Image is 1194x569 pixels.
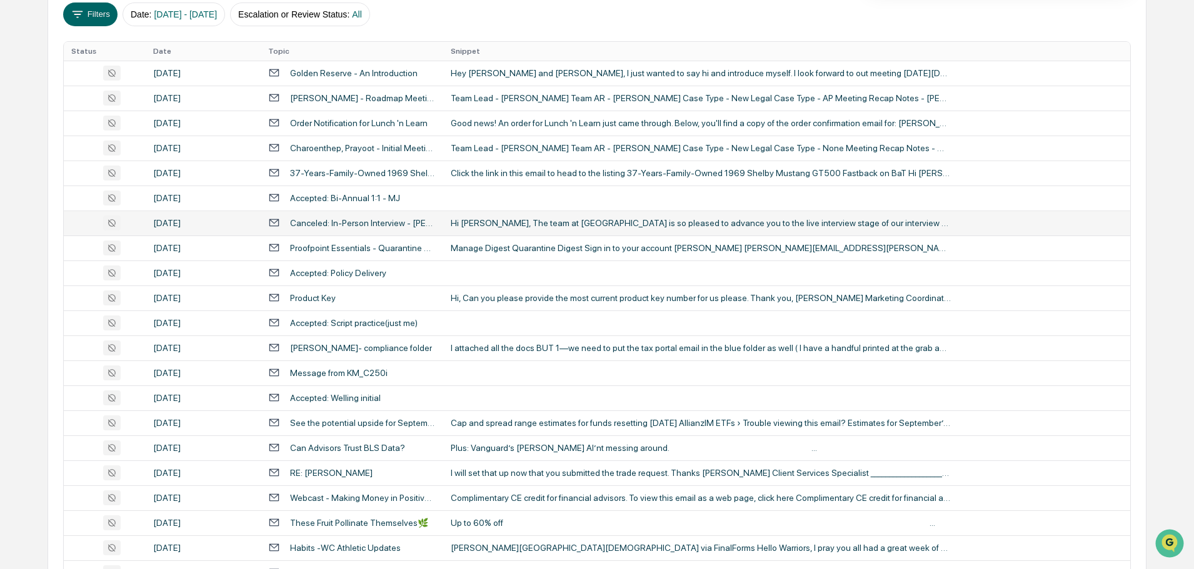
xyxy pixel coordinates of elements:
[8,152,86,175] a: 🖐️Preclearance
[33,57,206,70] input: Clear
[153,518,253,528] div: [DATE]
[290,418,436,428] div: See the potential upside for September’s resetting ETFs
[153,468,253,478] div: [DATE]
[451,93,951,103] div: Team Lead - [PERSON_NAME] Team AR - [PERSON_NAME] Case Type - New Legal Case Type - AP Meeting Re...
[13,26,228,46] p: How can we help?
[290,168,436,178] div: 37-Years-Family-Owned 1969 Shelby Mustang GT500 Fastback now live on BaT
[146,42,261,61] th: Date
[290,293,336,303] div: Product Key
[290,93,436,103] div: [PERSON_NAME] - Roadmap Meeting (Full) - [DATE]
[86,152,160,175] a: 🗄️Attestations
[290,268,386,278] div: Accepted: Policy Delivery
[451,168,951,178] div: Click the link in this email to head to the listing 37-Years-Family-Owned 1969 Shelby Mustang GT5...
[153,368,253,378] div: [DATE]
[290,468,373,478] div: RE: [PERSON_NAME]
[13,182,23,192] div: 🔎
[103,157,155,170] span: Attestations
[153,318,253,328] div: [DATE]
[290,193,400,203] div: Accepted: Bi-Annual 1:1 - MJ
[13,96,35,118] img: 1746055101610-c473b297-6a78-478c-a979-82029cc54cd1
[153,143,253,153] div: [DATE]
[64,42,145,61] th: Status
[153,168,253,178] div: [DATE]
[13,159,23,169] div: 🖐️
[451,443,951,453] div: Plus: Vanguard’s [PERSON_NAME] AI’nt messing around. ‌ ‌ ‌ ‌ ‌ ‌ ‌ ‌ ‌ ‌ ‌ ‌ ‌ ‌ ‌ ‌ ‌ ‌ ‌ ‌ ‌ ‌ ...
[261,42,443,61] th: Topic
[443,42,1130,61] th: Snippet
[153,68,253,78] div: [DATE]
[1154,528,1188,562] iframe: Open customer support
[43,108,158,118] div: We're available if you need us!
[290,118,428,128] div: Order Notification for Lunch 'n Learn
[43,96,205,108] div: Start new chat
[451,543,951,553] div: [PERSON_NAME][GEOGRAPHIC_DATA][DEMOGRAPHIC_DATA] via FinalForms Hello Warriors, I pray you all ha...
[153,418,253,428] div: [DATE]
[153,443,253,453] div: [DATE]
[153,243,253,253] div: [DATE]
[124,212,151,221] span: Pylon
[451,518,951,528] div: Up to 60% off ͏ ͏ ͏ ͏ ͏ ͏ ͏ ͏ ͏ ͏ ͏ ͏ ͏ ͏ ͏ ͏ ͏ ͏ ͏ ͏ ͏ ͏ ͏ ͏ ͏ ͏ ͏ ͏ ͏ ͏ ͏ ͏ ͏ ͏ ͏ ͏ ͏ ͏ ͏ ͏ ͏ ͏...
[153,218,253,228] div: [DATE]
[290,393,381,403] div: Accepted: Welling initial
[451,493,951,503] div: Complimentary CE credit for financial advisors. To view this email as a web page, click here Comp...
[154,9,217,19] span: [DATE] - [DATE]
[451,468,951,478] div: I will set that up now that you submitted the trade request. Thanks [PERSON_NAME] Client Services...
[230,2,370,26] button: Escalation or Review Status:All
[153,343,253,353] div: [DATE]
[153,293,253,303] div: [DATE]
[451,343,951,353] div: I attached all the docs BUT 1—we need to put the tax portal email in the blue folder as well ( I ...
[451,68,951,78] div: Hey [PERSON_NAME] and [PERSON_NAME], I just wanted to say hi and introduce myself. I look forward...
[91,159,101,169] div: 🗄️
[290,543,401,553] div: Habits -WC Athletic Updates
[352,9,362,19] span: All
[451,218,951,228] div: Hi [PERSON_NAME], The team at [GEOGRAPHIC_DATA] is so pleased to advance you to the live intervie...
[290,243,436,253] div: Proofpoint Essentials - Quarantine Digest
[153,193,253,203] div: [DATE]
[290,518,428,528] div: These Fruit Pollinate Themselves🌿
[290,343,432,353] div: [PERSON_NAME]- compliance folder
[153,393,253,403] div: [DATE]
[451,243,951,253] div: Manage Digest Quarantine Digest Sign in to your account [PERSON_NAME] [PERSON_NAME][EMAIL_ADDRESS...
[153,118,253,128] div: [DATE]
[153,93,253,103] div: [DATE]
[25,157,81,170] span: Preclearance
[290,493,436,503] div: Webcast - Making Money in Positive & Negative Markets: September Dual Directional Buffer ETFs™ - ...
[153,493,253,503] div: [DATE]
[25,181,79,194] span: Data Lookup
[290,143,436,153] div: Charoenthep, Prayoot - Initial Meeting - [DATE]
[290,68,418,78] div: Golden Reserve - An Introduction
[213,99,228,114] button: Start new chat
[451,293,951,303] div: Hi, Can you please provide the most current product key number for us please. Thank you, [PERSON_...
[290,318,418,328] div: Accepted: Script practice(just me)
[290,218,436,228] div: Canceled: In-Person Interview - [PERSON_NAME] - GR RCA/Office Manager [GEOGRAPHIC_DATA]
[451,143,951,153] div: Team Lead - [PERSON_NAME] Team AR - [PERSON_NAME] Case Type - New Legal Case Type - None Meeting ...
[88,211,151,221] a: Powered byPylon
[153,543,253,553] div: [DATE]
[451,418,951,428] div: Cap and spread range estimates for funds resetting [DATE] AllianzIM ETFs › Trouble viewing this e...
[153,268,253,278] div: [DATE]
[451,118,951,128] div: Good news! An order for Lunch 'n Learn just came through. Below, you'll find a copy of the order ...
[123,2,225,26] button: Date:[DATE] - [DATE]
[290,443,405,453] div: Can Advisors Trust BLS Data?
[290,368,388,378] div: Message from KM_C250i
[63,2,118,26] button: Filters
[8,176,84,199] a: 🔎Data Lookup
